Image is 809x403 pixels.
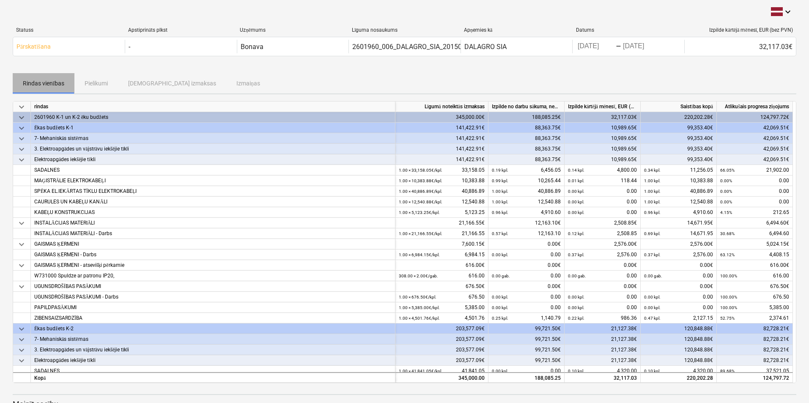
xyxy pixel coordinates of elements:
div: 124,797.72 [720,373,789,384]
small: 100.00% [720,305,737,310]
div: 2,576.00 [568,249,637,260]
span: keyboard_arrow_down [16,260,27,271]
small: 1.00 × 5,123.25€ / kpl. [399,210,440,215]
div: Atlikušais progresa ziņojums [717,101,793,112]
span: keyboard_arrow_down [16,282,27,292]
small: 0.00 gab. [644,274,662,278]
small: 0.96 kpl. [644,210,661,215]
small: 0.00 kpl. [644,295,661,299]
div: rindas [31,101,395,112]
small: 0.00 kpl. [568,295,584,299]
div: 120,848.88€ [641,323,717,334]
div: DALAGRO SIA [464,43,507,51]
div: 345,000.00€ [395,112,488,123]
div: 141,422.91€ [395,154,488,165]
span: keyboard_arrow_down [16,102,27,112]
div: UGUNSDROŠĪBAS PASĀKUMI [34,281,392,292]
div: INSTALĀCIJAS MATERIĀLI - Darbs [34,228,392,239]
div: 88,363.75€ [488,144,565,154]
div: 220,202.28€ [641,112,717,123]
span: keyboard_arrow_down [16,356,27,366]
div: Līgumā noteiktās izmaksas [395,101,488,112]
small: 0.00 gab. [568,274,586,278]
div: INSTALĀCIJAS MATERIĀLI [34,218,392,228]
span: keyboard_arrow_down [16,155,27,165]
small: 1.00 kpl. [644,200,661,204]
div: 0.00 [568,186,637,197]
div: 0.00 [492,249,561,260]
div: 21,127.38€ [565,345,641,355]
div: Saistības kopā [641,101,717,112]
div: 0.00 [492,366,561,376]
div: 10,989.65€ [565,154,641,165]
div: Izpilde no darbu sākuma, neskaitot kārtējā mēneša izpildi [488,101,565,112]
small: 1.00 × 676.50€ / kpl. [399,295,436,299]
div: 0.00 [568,207,637,218]
small: 1.00 × 41,841.05€ / kpl. [399,369,442,373]
small: 1.00 × 4,501.76€ / kpl. [399,316,440,321]
div: 40,886.89 [399,186,485,197]
div: 14,671.95€ [641,218,717,228]
div: 120,848.88€ [641,334,717,345]
small: 52.75% [720,316,735,321]
div: 120,848.88€ [641,345,717,355]
div: 616.00 [399,271,485,281]
small: 0.00 kpl. [568,305,584,310]
small: 0.12 kpl. [568,231,584,236]
div: 2,576.00€ [565,239,641,249]
div: 12,540.88 [492,197,561,207]
div: 2,374.61 [720,313,789,323]
small: 0.00 kpl. [644,305,661,310]
div: Apstiprināts plkst [128,27,233,33]
div: 4,501.76 [399,313,485,323]
small: 0.22 kpl. [568,316,584,321]
div: 2601960_006_DALAGRO_SIA_20150203_Ligums_elektroapgades_ieksejie_tikli_T25_2karta_30.01AK_KK1.pdf [352,43,678,51]
span: keyboard_arrow_down [16,239,27,249]
small: 0.00 gab. [492,274,510,278]
div: 0.00€ [488,281,565,292]
div: 0.00 [568,292,637,302]
small: 100.00% [720,274,737,278]
div: Bonava [241,43,263,51]
span: keyboard_arrow_down [16,112,27,123]
div: 12,163.10€ [488,218,565,228]
div: GAISMAS ĶERMENI [34,239,392,249]
div: Elektroapgādes iekšējie tīkli [34,355,392,366]
div: 676.50€ [395,281,488,292]
div: 0.00 [720,197,789,207]
div: 0.00€ [565,281,641,292]
div: ZIBENSAIZSARDZĪBA [34,313,392,323]
input: Sākuma datums [576,41,616,52]
small: 0.69 kpl. [644,231,661,236]
small: 1.00 × 21,166.55€ / kpl. [399,231,442,236]
small: 1.00 × 5,385.00€ / kpl. [399,305,440,310]
div: 676.50 [720,292,789,302]
span: keyboard_arrow_down [16,334,27,345]
div: 676.50€ [717,281,793,292]
p: Rindas vienības [23,79,64,88]
div: 99,353.40€ [641,144,717,154]
small: 0.00 kpl. [492,252,508,257]
div: 10,989.65€ [565,144,641,154]
div: UGUNSDROŠĪBAS PASĀKUMI - Darbs [34,292,392,302]
div: - [129,43,130,51]
div: 616.00 [720,271,789,281]
div: Izpilde kārtējā mēnesī, EUR (bez PVN) [565,101,641,112]
small: 0.14 kpl. [568,168,584,173]
span: keyboard_arrow_down [16,144,27,154]
div: 12,163.10 [492,228,561,239]
div: 82,728.21€ [717,345,793,355]
div: 5,385.00 [399,302,485,313]
small: 1.00 × 10,383.88€ / kpl. [399,178,442,183]
div: W731000 Spuldze ar patronu IP20, [34,271,392,281]
div: 203,577.09€ [395,323,488,334]
div: - [616,44,621,49]
div: 120,848.88€ [641,355,717,366]
div: 5,024.15€ [717,239,793,249]
div: SADALNES [34,165,392,175]
div: 0.00 [720,186,789,197]
small: 1.00 kpl. [644,178,661,183]
div: Statuss [16,27,121,33]
div: 6,494.60 [720,228,789,239]
div: 1,140.79 [492,313,561,323]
